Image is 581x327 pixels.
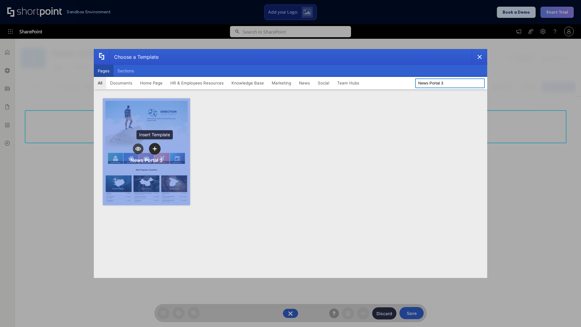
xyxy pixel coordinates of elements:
button: Social [314,77,333,89]
button: HR & Employees Resources [166,77,228,89]
input: Search [415,78,485,88]
button: Knowledge Base [228,77,268,89]
iframe: Chat Widget [551,298,581,327]
button: Home Page [136,77,166,89]
div: Choose a Template [109,49,159,64]
div: News Portal 3 [130,157,162,163]
button: News [295,77,314,89]
button: Documents [106,77,136,89]
button: Marketing [268,77,295,89]
button: Team Hubs [333,77,363,89]
button: Sections [113,65,138,77]
div: template selector [94,49,487,278]
button: All [94,77,106,89]
button: Pages [94,65,113,77]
